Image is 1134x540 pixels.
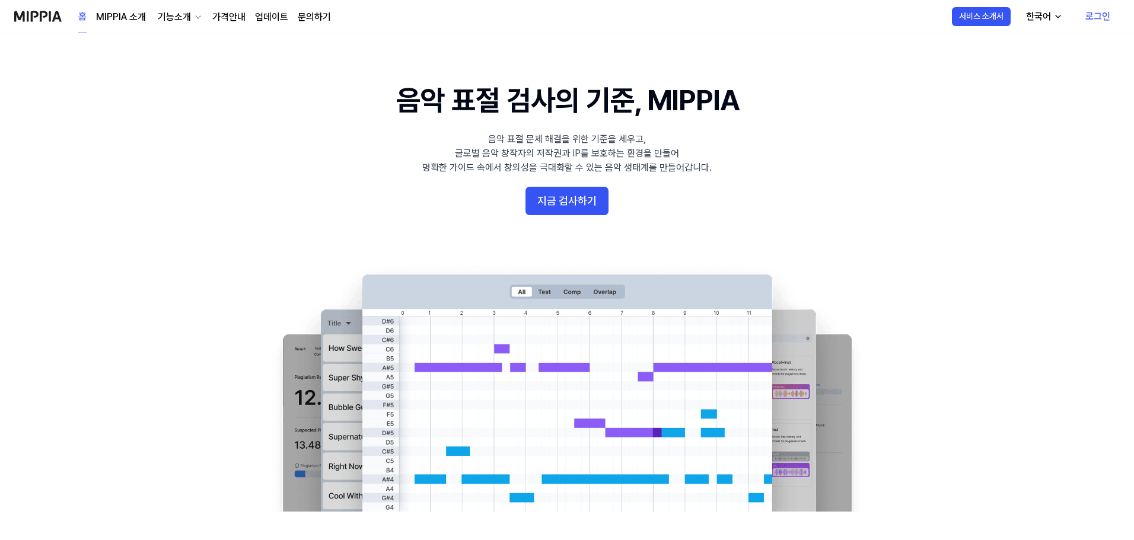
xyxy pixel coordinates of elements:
div: 음악 표절 문제 해결을 위한 기준을 세우고, 글로벌 음악 창작자의 저작권과 IP를 보호하는 환경을 만들어 명확한 가이드 속에서 창의성을 극대화할 수 있는 음악 생태계를 만들어... [422,132,712,175]
a: 가격안내 [212,10,246,24]
button: 지금 검사하기 [525,187,609,215]
a: MIPPIA 소개 [96,10,146,24]
div: 한국어 [1024,9,1053,24]
a: 홈 [78,1,87,33]
button: 기능소개 [155,10,203,24]
h1: 음악 표절 검사의 기준, MIPPIA [396,81,738,120]
button: 서비스 소개서 [952,7,1011,26]
button: 한국어 [1017,5,1070,28]
a: 업데이트 [255,10,288,24]
a: 문의하기 [298,10,331,24]
img: main Image [259,263,875,512]
div: 기능소개 [155,10,193,24]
